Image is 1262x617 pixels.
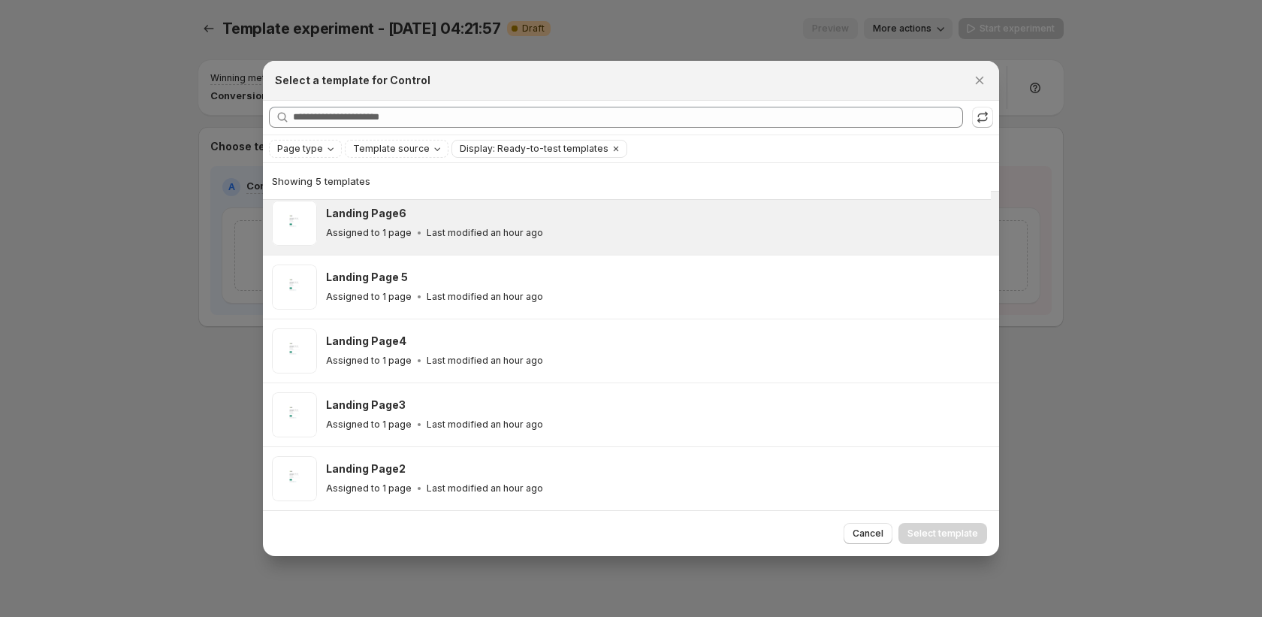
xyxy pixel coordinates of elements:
h3: Landing Page3 [326,398,406,413]
span: Page type [277,143,323,155]
p: Assigned to 1 page [326,291,412,303]
p: Assigned to 1 page [326,482,412,495]
p: Last modified an hour ago [427,227,543,239]
p: Assigned to 1 page [326,227,412,239]
button: Template source [346,141,448,157]
span: Cancel [853,528,883,540]
h3: Landing Page6 [326,206,406,221]
p: Last modified an hour ago [427,419,543,431]
h3: Landing Page 5 [326,270,408,285]
span: Showing 5 templates [272,175,370,187]
h3: Landing Page4 [326,334,406,349]
button: Display: Ready-to-test templates [452,141,608,157]
span: Template source [353,143,430,155]
p: Assigned to 1 page [326,419,412,431]
h2: Select a template for Control [275,73,430,88]
p: Assigned to 1 page [326,355,412,367]
p: Last modified an hour ago [427,482,543,495]
p: Last modified an hour ago [427,291,543,303]
span: Display: Ready-to-test templates [460,143,608,155]
button: Close [969,70,990,91]
button: Clear [608,141,623,157]
p: Last modified an hour ago [427,355,543,367]
h3: Landing Page2 [326,461,406,476]
button: Page type [270,141,341,157]
button: Cancel [844,523,892,544]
